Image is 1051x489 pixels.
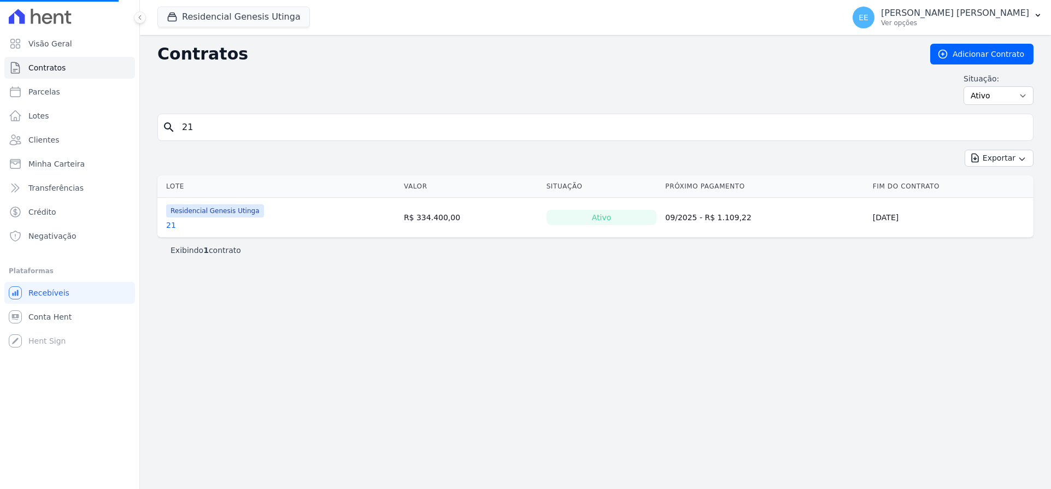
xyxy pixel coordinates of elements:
[4,282,135,304] a: Recebíveis
[28,158,85,169] span: Minha Carteira
[868,198,1034,238] td: [DATE]
[881,19,1029,27] p: Ver opções
[844,2,1051,33] button: EE [PERSON_NAME] [PERSON_NAME] Ver opções
[28,182,84,193] span: Transferências
[964,73,1034,84] label: Situação:
[203,246,209,255] b: 1
[4,57,135,79] a: Contratos
[28,62,66,73] span: Contratos
[28,86,60,97] span: Parcelas
[175,116,1029,138] input: Buscar por nome do lote
[400,198,542,238] td: R$ 334.400,00
[28,38,72,49] span: Visão Geral
[4,201,135,223] a: Crédito
[28,110,49,121] span: Lotes
[171,245,241,256] p: Exibindo contrato
[157,7,310,27] button: Residencial Genesis Utinga
[661,175,868,198] th: Próximo Pagamento
[859,14,868,21] span: EE
[4,129,135,151] a: Clientes
[547,210,657,225] div: Ativo
[4,33,135,55] a: Visão Geral
[881,8,1029,19] p: [PERSON_NAME] [PERSON_NAME]
[542,175,661,198] th: Situação
[665,213,751,222] a: 09/2025 - R$ 1.109,22
[4,81,135,103] a: Parcelas
[157,44,913,64] h2: Contratos
[930,44,1034,64] a: Adicionar Contrato
[28,134,59,145] span: Clientes
[28,311,72,322] span: Conta Hent
[28,287,69,298] span: Recebíveis
[166,220,176,231] a: 21
[4,153,135,175] a: Minha Carteira
[157,175,400,198] th: Lote
[166,204,264,217] span: Residencial Genesis Utinga
[868,175,1034,198] th: Fim do Contrato
[965,150,1034,167] button: Exportar
[400,175,542,198] th: Valor
[4,177,135,199] a: Transferências
[4,225,135,247] a: Negativação
[162,121,175,134] i: search
[28,207,56,217] span: Crédito
[4,105,135,127] a: Lotes
[28,231,77,241] span: Negativação
[4,306,135,328] a: Conta Hent
[9,264,131,278] div: Plataformas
